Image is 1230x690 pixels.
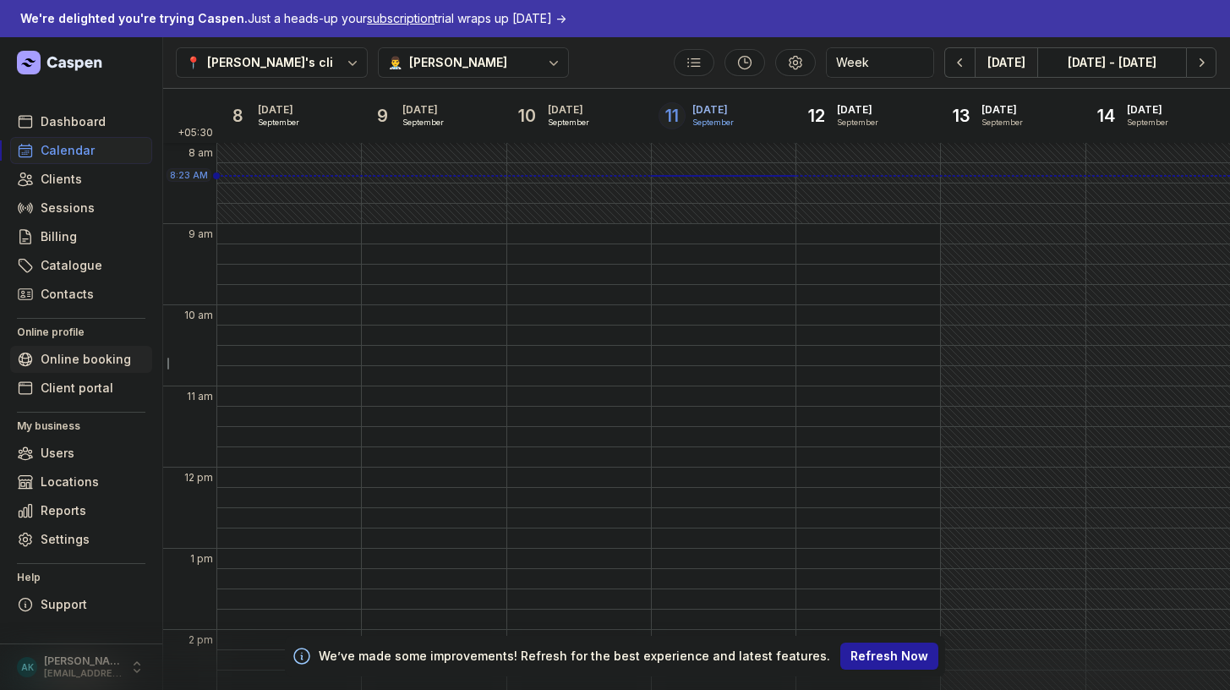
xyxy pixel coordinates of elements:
span: subscription [367,11,435,25]
div: 📍 [186,52,200,73]
span: [DATE] [1127,103,1168,117]
span: Users [41,443,74,463]
span: AK [21,657,34,677]
div: September [548,117,589,129]
span: 10 am [184,309,213,322]
div: [EMAIL_ADDRESS][DOMAIN_NAME] [44,668,122,680]
span: Locations [41,472,99,492]
span: Billing [41,227,77,247]
div: 8 [224,102,251,129]
div: Online profile [17,319,145,346]
span: Client portal [41,378,113,398]
div: Help [17,564,145,591]
span: 8 am [189,146,213,160]
p: We’ve made some improvements! Refresh for the best experience and latest features. [319,648,830,665]
span: [DATE] [258,103,299,117]
div: September [837,117,878,129]
div: Just a heads-up your trial wraps up [DATE] → [20,8,566,29]
span: [DATE] [692,103,734,117]
div: 9 [369,102,396,129]
span: Contacts [41,284,94,304]
div: [PERSON_NAME] [409,52,507,73]
span: We're delighted you're trying Caspen. [20,11,248,25]
button: Refresh Now [840,643,938,670]
div: 14 [1093,102,1120,129]
span: Clients [41,169,82,189]
div: [PERSON_NAME] [44,654,122,668]
div: My business [17,413,145,440]
span: Calendar [41,140,95,161]
div: 11 [659,102,686,129]
span: +05:30 [178,126,216,143]
span: Reports [41,501,86,521]
div: 👨‍⚕️ [388,52,402,73]
span: Online booking [41,349,131,370]
span: Settings [41,529,90,550]
span: 1 pm [190,552,213,566]
div: 10 [514,102,541,129]
span: 9 am [189,227,213,241]
span: 8:23 AM [170,168,208,182]
span: [DATE] [837,103,878,117]
div: September [402,117,444,129]
span: Refresh Now [850,646,928,666]
span: Support [41,594,87,615]
div: September [981,117,1023,129]
div: September [1127,117,1168,129]
div: 12 [803,102,830,129]
span: Catalogue [41,255,102,276]
span: 11 am [187,390,213,403]
div: September [258,117,299,129]
span: Sessions [41,198,95,218]
span: [DATE] [548,103,589,117]
div: 13 [948,102,975,129]
span: 2 pm [189,633,213,647]
div: [PERSON_NAME]'s clinic [207,52,352,73]
button: [DATE] - [DATE] [1037,47,1186,78]
span: Dashboard [41,112,106,132]
button: [DATE] [975,47,1037,78]
span: 12 pm [184,471,213,485]
div: September [692,117,734,129]
span: [DATE] [981,103,1023,117]
span: [DATE] [402,103,444,117]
